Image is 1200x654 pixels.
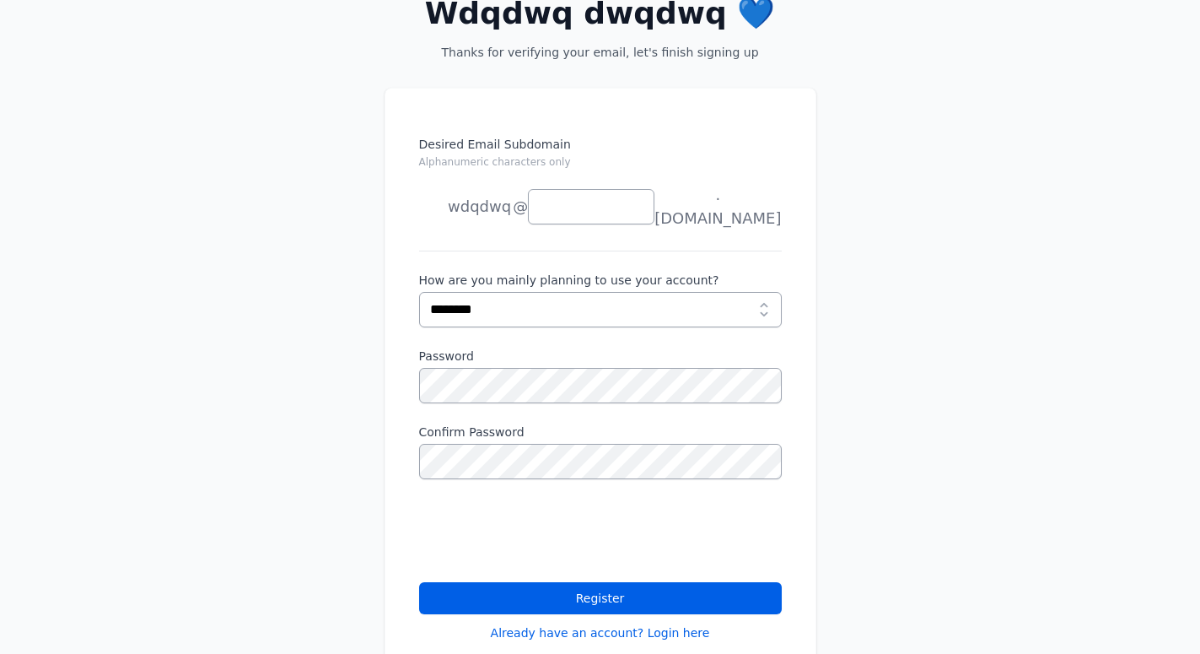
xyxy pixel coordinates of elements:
label: Password [419,348,782,365]
iframe: reCAPTCHA [419,500,675,565]
li: anything [419,198,512,232]
a: Already have an account? Login here [491,624,710,641]
small: Alphanumeric characters only [419,156,571,168]
label: Desired Email Subdomain [419,136,782,180]
span: @ [513,195,528,219]
label: How are you mainly planning to use your account? [419,272,782,289]
span: .[DOMAIN_NAME] [654,183,781,230]
button: Register [419,582,782,614]
label: Confirm Password [419,424,782,441]
p: Thanks for verifying your email, let's finish signing up [412,44,789,61]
